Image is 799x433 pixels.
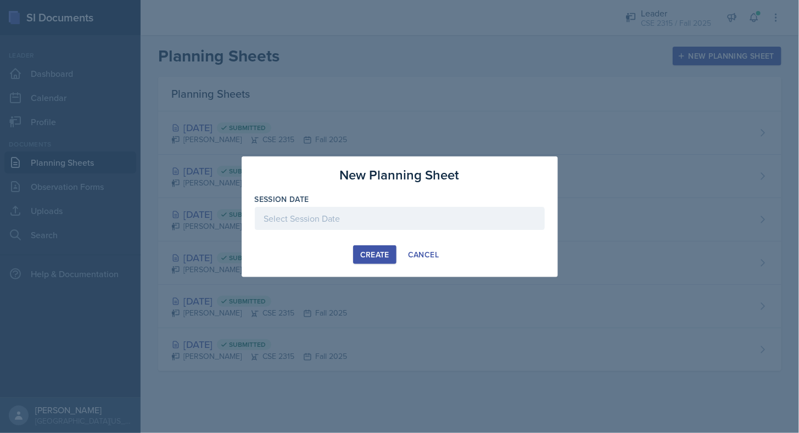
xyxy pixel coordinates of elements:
label: Session Date [255,194,309,205]
h3: New Planning Sheet [340,165,460,185]
div: Create [360,250,389,259]
div: Cancel [408,250,439,259]
button: Cancel [401,245,446,264]
button: Create [353,245,396,264]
